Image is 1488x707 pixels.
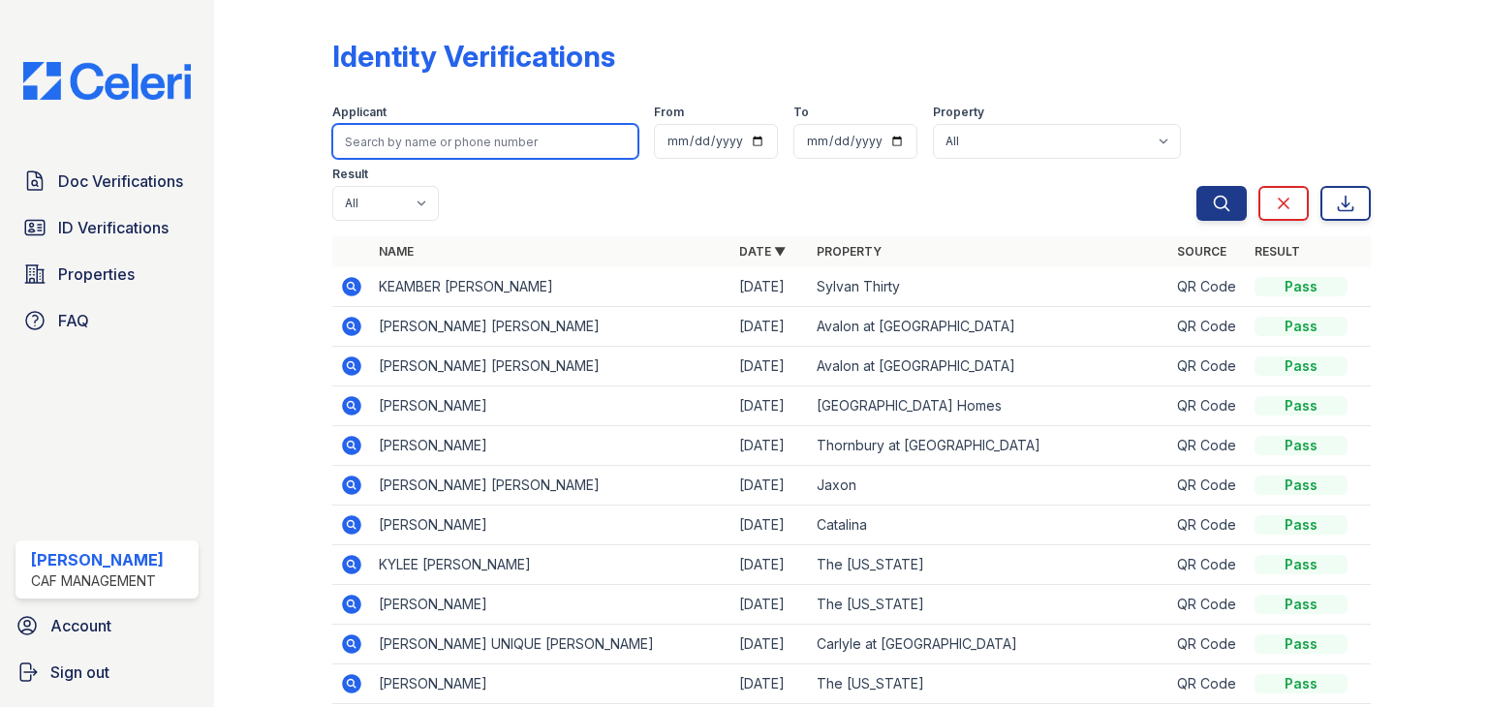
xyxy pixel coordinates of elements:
td: QR Code [1169,347,1247,386]
label: From [654,105,684,120]
span: Account [50,614,111,637]
td: QR Code [1169,625,1247,664]
td: [PERSON_NAME] [371,386,731,426]
td: [DATE] [731,347,809,386]
label: Applicant [332,105,387,120]
td: [DATE] [731,545,809,585]
td: [DATE] [731,506,809,545]
td: [PERSON_NAME] UNIQUE [PERSON_NAME] [371,625,731,664]
label: Property [933,105,984,120]
div: [PERSON_NAME] [31,548,164,571]
a: Name [379,244,414,259]
a: Properties [15,255,199,293]
a: ID Verifications [15,208,199,247]
a: Result [1255,244,1300,259]
div: Pass [1255,476,1348,495]
td: Avalon at [GEOGRAPHIC_DATA] [809,307,1169,347]
td: [GEOGRAPHIC_DATA] Homes [809,386,1169,426]
div: Pass [1255,317,1348,336]
span: Doc Verifications [58,169,183,193]
td: [DATE] [731,585,809,625]
div: CAF Management [31,571,164,591]
td: The [US_STATE] [809,585,1169,625]
div: Pass [1255,674,1348,693]
td: KEAMBER [PERSON_NAME] [371,267,731,307]
a: Date ▼ [739,244,786,259]
td: Carlyle at [GEOGRAPHIC_DATA] [809,625,1169,664]
a: Sign out [8,653,206,692]
td: [DATE] [731,267,809,307]
td: QR Code [1169,506,1247,545]
div: Pass [1255,396,1348,415]
td: Thornbury at [GEOGRAPHIC_DATA] [809,426,1169,466]
a: Account [8,606,206,645]
td: KYLEE [PERSON_NAME] [371,545,731,585]
label: To [793,105,809,120]
td: [PERSON_NAME] [371,585,731,625]
td: [PERSON_NAME] [371,426,731,466]
label: Result [332,167,368,182]
td: QR Code [1169,267,1247,307]
td: [DATE] [731,307,809,347]
td: [PERSON_NAME] [371,664,731,704]
span: Sign out [50,661,109,684]
td: [PERSON_NAME] [371,506,731,545]
div: Pass [1255,555,1348,574]
div: Identity Verifications [332,39,615,74]
td: The [US_STATE] [809,664,1169,704]
td: Catalina [809,506,1169,545]
td: [PERSON_NAME] [PERSON_NAME] [371,307,731,347]
span: FAQ [58,309,89,332]
td: [DATE] [731,466,809,506]
img: CE_Logo_Blue-a8612792a0a2168367f1c8372b55b34899dd931a85d93a1a3d3e32e68fde9ad4.png [8,62,206,100]
td: QR Code [1169,664,1247,704]
span: ID Verifications [58,216,169,239]
a: Source [1177,244,1226,259]
td: QR Code [1169,307,1247,347]
div: Pass [1255,515,1348,535]
td: [DATE] [731,426,809,466]
input: Search by name or phone number [332,124,638,159]
td: QR Code [1169,585,1247,625]
td: QR Code [1169,426,1247,466]
a: FAQ [15,301,199,340]
a: Doc Verifications [15,162,199,200]
td: [DATE] [731,664,809,704]
div: Pass [1255,634,1348,654]
td: [DATE] [731,386,809,426]
td: QR Code [1169,386,1247,426]
td: QR Code [1169,466,1247,506]
td: [DATE] [731,625,809,664]
span: Properties [58,262,135,286]
td: Sylvan Thirty [809,267,1169,307]
td: QR Code [1169,545,1247,585]
a: Property [817,244,882,259]
td: The [US_STATE] [809,545,1169,585]
div: Pass [1255,595,1348,614]
td: [PERSON_NAME] [PERSON_NAME] [371,466,731,506]
div: Pass [1255,277,1348,296]
td: Avalon at [GEOGRAPHIC_DATA] [809,347,1169,386]
td: [PERSON_NAME] [PERSON_NAME] [371,347,731,386]
td: Jaxon [809,466,1169,506]
div: Pass [1255,356,1348,376]
div: Pass [1255,436,1348,455]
